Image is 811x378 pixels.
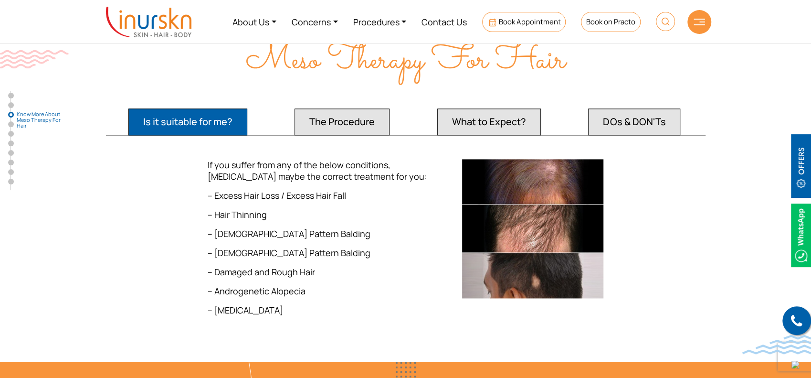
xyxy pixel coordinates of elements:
p: – Excess Hair Loss / Excess Hair Fall [208,190,451,201]
span: Know More About Meso Therapy For Hair [17,111,64,129]
a: Know More About Meso Therapy For Hair [8,112,14,118]
img: inurskn-logo [106,7,191,37]
img: HeaderSearch [656,12,675,31]
img: bluewave [742,335,811,354]
img: Whatsappicon [791,204,811,267]
a: Concerns [284,4,346,40]
button: The Procedure [295,108,390,135]
img: up-blue-arrow.svg [791,361,799,368]
p: – [DEMOGRAPHIC_DATA] Pattern Balding [208,228,451,239]
p: – Hair Thinning [208,209,451,220]
p: – [MEDICAL_DATA] [208,304,451,316]
a: Procedures [346,4,414,40]
span: If you suffer from any of the below conditions, [MEDICAL_DATA] maybe the correct treatment for you: [208,159,427,182]
a: Contact Us [414,4,474,40]
p: – Damaged and Rough Hair [208,266,451,278]
button: What to Expect? [437,108,541,135]
button: Is it suitable for me? [128,108,247,135]
img: hamLine.svg [694,19,705,25]
a: Whatsappicon [791,229,811,239]
p: – Androgenetic Alopecia [208,285,451,297]
a: About Us [225,4,284,40]
span: Book Appointment [499,17,561,27]
p: – [DEMOGRAPHIC_DATA] Pattern Balding [208,247,451,259]
span: Book on Practo [586,17,635,27]
h2: Know More About [100,6,711,82]
a: Book Appointment [482,12,566,32]
button: DOs & DON'Ts [588,108,680,135]
span: Meso Therapy For Hair [246,36,566,86]
a: Book on Practo [581,12,640,32]
img: offerBt [791,134,811,198]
